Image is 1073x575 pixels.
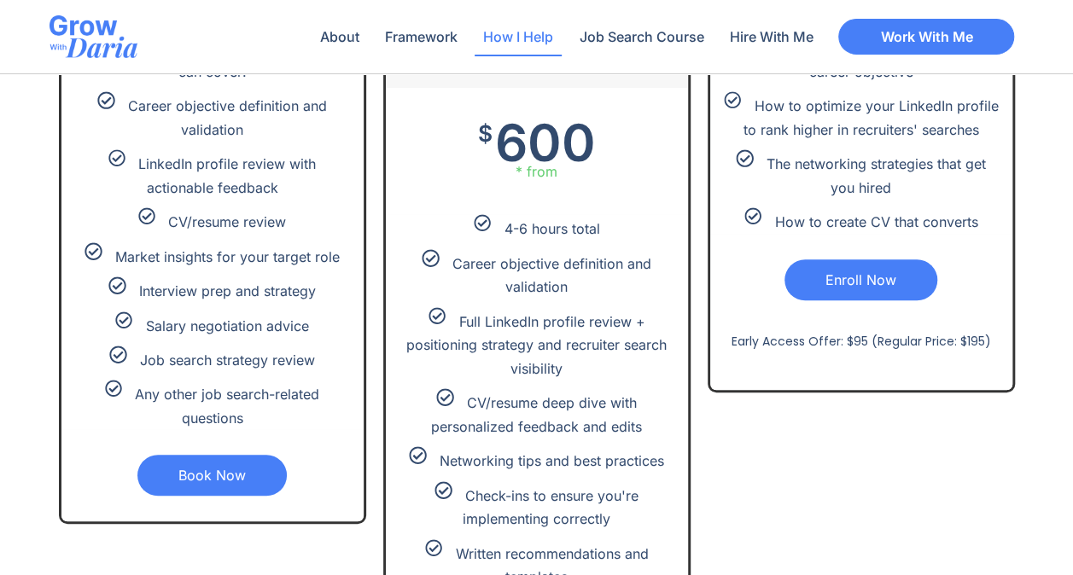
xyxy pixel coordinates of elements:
span: Interview prep and strategy [139,282,316,299]
span: Job search strategy review [140,351,315,369]
span: * from [386,163,688,180]
span: How to create CV that converts [774,213,977,230]
span: Career objective definition and validation [452,255,651,296]
span: Any other job search-related questions [135,386,319,427]
span: 30-mins or 1-hour session, where we can cover: [108,39,347,80]
span: LinkedIn profile review with actionable feedback [138,155,316,196]
a: Hire With Me [720,17,821,56]
a: About [312,17,368,56]
span: Networking tips and best practices [440,452,664,469]
a: Job Search Course [570,17,712,56]
a: Framework [376,17,466,56]
a: Book Now [137,455,287,496]
span: CV/resume review [168,213,286,230]
span: Salary negotiation advice [146,317,309,334]
span: How to define and validate your career objective [773,39,980,80]
span: CV/resume deep dive with personalized feedback and edits [431,394,642,435]
span: Work With Me [880,30,972,44]
span: Check-ins to ensure you're implementing correctly [463,487,639,528]
a: Work With Me [838,19,1014,55]
nav: Menu [312,17,821,56]
a: Enroll Now [784,259,937,300]
span: The networking strategies that get you hired [767,155,986,196]
span: 4-6 hours total [504,220,599,237]
span: Full LinkedIn profile review + positioning strategy and recruiter search visibility [406,313,667,377]
span: How to optimize your LinkedIn profile to rank higher in recruiters' searches [744,97,999,138]
a: How I Help [475,17,562,56]
div: Early Access Offer: $95 (Regular Price: $195) [723,313,1000,351]
span: Market insights for your target role [115,248,340,265]
span: $ [478,122,493,144]
span: Career objective definition and validation [128,97,327,138]
span: 600 [495,122,596,163]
